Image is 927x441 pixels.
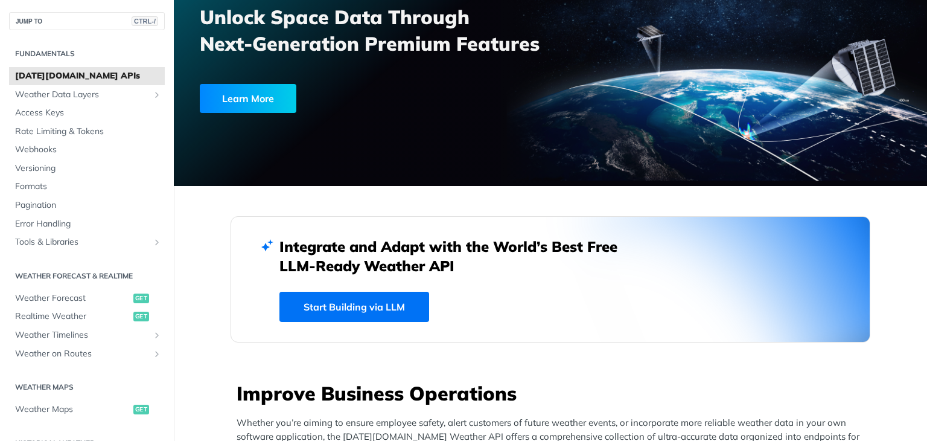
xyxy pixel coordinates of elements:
span: Rate Limiting & Tokens [15,126,162,138]
a: Formats [9,178,165,196]
div: Learn More [200,84,296,113]
a: Weather Forecastget [9,289,165,307]
button: Show subpages for Tools & Libraries [152,237,162,247]
span: Pagination [15,199,162,211]
span: Weather Data Layers [15,89,149,101]
a: Start Building via LLM [279,292,429,322]
a: [DATE][DOMAIN_NAME] APIs [9,67,165,85]
span: [DATE][DOMAIN_NAME] APIs [15,70,162,82]
a: Versioning [9,159,165,178]
span: Error Handling [15,218,162,230]
button: Show subpages for Weather Data Layers [152,90,162,100]
span: Access Keys [15,107,162,119]
span: Realtime Weather [15,311,130,323]
a: Tools & LibrariesShow subpages for Tools & Libraries [9,233,165,251]
button: JUMP TOCTRL-/ [9,12,165,30]
span: Webhooks [15,144,162,156]
span: get [133,405,149,414]
span: Weather on Routes [15,348,149,360]
a: Pagination [9,196,165,214]
a: Weather on RoutesShow subpages for Weather on Routes [9,345,165,363]
h2: Weather Forecast & realtime [9,271,165,282]
a: Realtime Weatherget [9,307,165,326]
span: Formats [15,181,162,193]
span: get [133,312,149,321]
span: Weather Timelines [15,329,149,341]
h2: Fundamentals [9,48,165,59]
h3: Improve Business Operations [237,380,870,407]
span: Weather Forecast [15,292,130,304]
a: Webhooks [9,141,165,159]
a: Weather TimelinesShow subpages for Weather Timelines [9,326,165,344]
span: CTRL-/ [132,16,158,26]
h3: Unlock Space Data Through Next-Generation Premium Features [200,4,564,57]
span: get [133,294,149,303]
a: Learn More [200,84,491,113]
span: Tools & Libraries [15,236,149,248]
a: Weather Mapsget [9,401,165,419]
a: Rate Limiting & Tokens [9,123,165,141]
a: Access Keys [9,104,165,122]
button: Show subpages for Weather Timelines [152,330,162,340]
h2: Integrate and Adapt with the World’s Best Free LLM-Ready Weather API [279,237,636,275]
span: Versioning [15,163,162,175]
a: Error Handling [9,215,165,233]
a: Weather Data LayersShow subpages for Weather Data Layers [9,86,165,104]
button: Show subpages for Weather on Routes [152,349,162,359]
span: Weather Maps [15,404,130,416]
h2: Weather Maps [9,382,165,393]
